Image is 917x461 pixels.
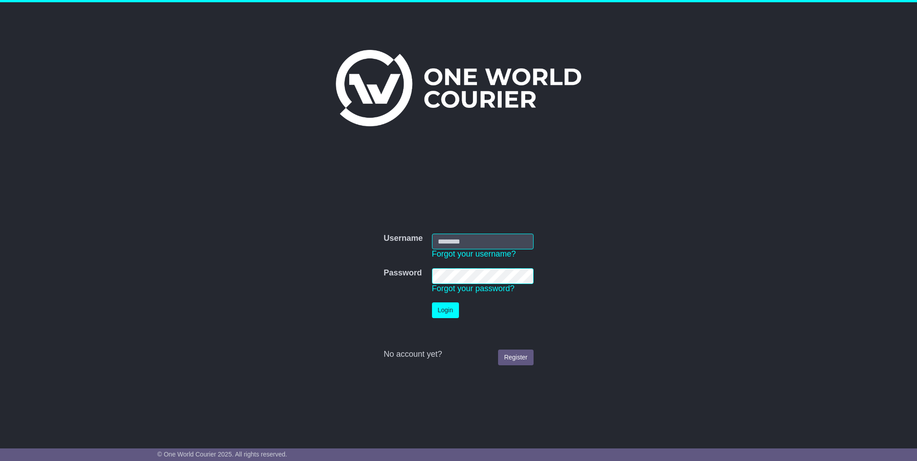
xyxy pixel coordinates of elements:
[432,302,459,318] button: Login
[498,350,533,365] a: Register
[432,284,515,293] a: Forgot your password?
[432,249,516,258] a: Forgot your username?
[336,50,581,126] img: One World
[383,268,422,278] label: Password
[383,350,533,359] div: No account yet?
[383,234,423,244] label: Username
[157,451,287,458] span: © One World Courier 2025. All rights reserved.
